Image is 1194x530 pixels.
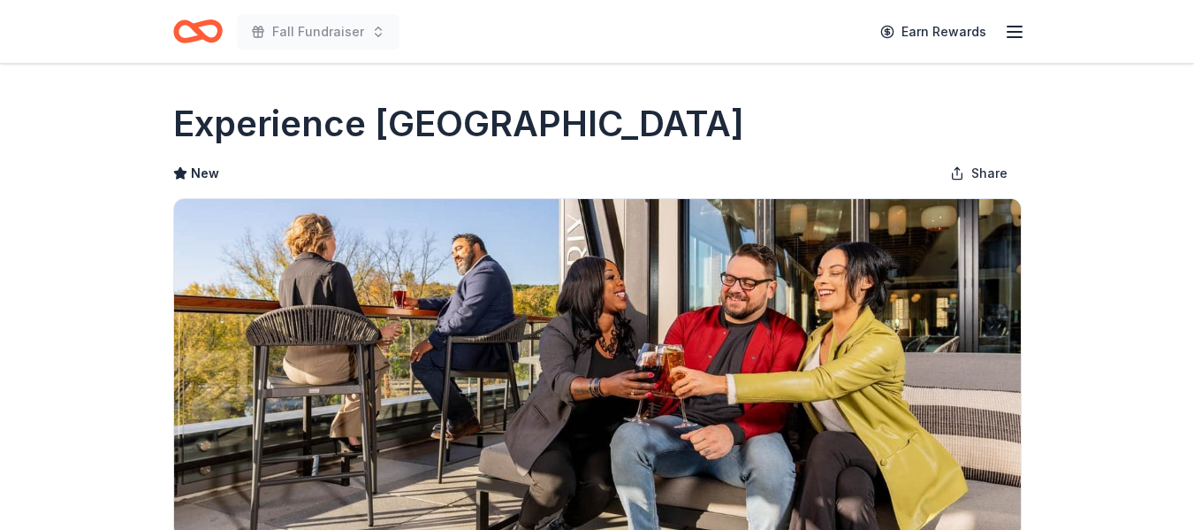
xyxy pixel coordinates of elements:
button: Share [936,156,1022,191]
span: Fall Fundraiser [272,21,364,42]
a: Earn Rewards [870,16,997,48]
span: New [191,163,219,184]
span: Share [971,163,1008,184]
h1: Experience [GEOGRAPHIC_DATA] [173,99,744,149]
button: Fall Fundraiser [237,14,399,50]
a: Home [173,11,223,52]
